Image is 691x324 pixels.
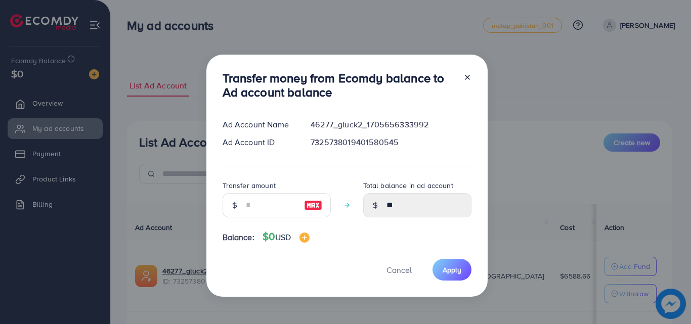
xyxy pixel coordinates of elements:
div: 7325738019401580545 [303,136,479,148]
h4: $0 [263,230,310,243]
span: Apply [443,265,461,275]
label: Transfer amount [223,180,276,191]
button: Cancel [374,259,424,281]
span: Cancel [386,264,412,275]
div: Ad Account ID [214,136,303,148]
span: Balance: [223,232,254,243]
div: 46277_gluck2_1705656333992 [303,119,479,130]
h3: Transfer money from Ecomdy balance to Ad account balance [223,71,455,100]
div: Ad Account Name [214,119,303,130]
img: image [304,199,322,211]
img: image [299,233,310,243]
span: USD [275,232,291,243]
button: Apply [433,259,471,281]
label: Total balance in ad account [363,180,453,191]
